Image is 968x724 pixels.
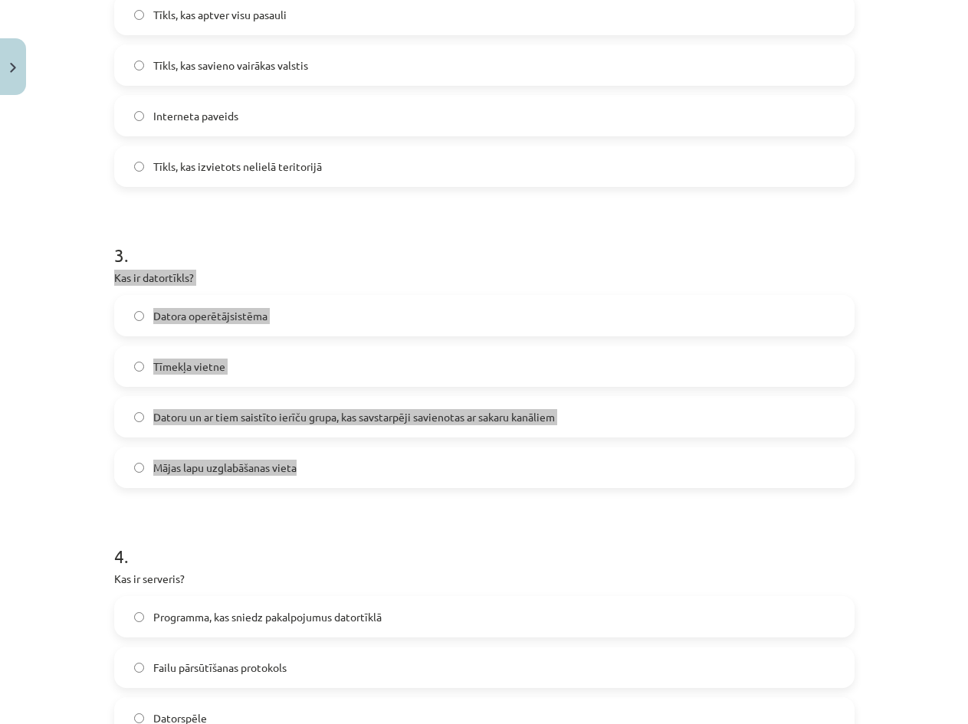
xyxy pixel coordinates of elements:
[114,519,855,566] h1: 4 .
[153,660,287,676] span: Failu pārsūtīšanas protokols
[153,460,297,476] span: Mājas lapu uzglabāšanas vieta
[153,159,322,175] span: Tīkls, kas izvietots nelielā teritorijā
[134,713,144,723] input: Datorspēle
[153,308,267,324] span: Datora operētājsistēma
[153,609,382,625] span: Programma, kas sniedz pakalpojumus datortīklā
[114,270,855,286] p: Kas ir datortīkls?
[134,10,144,20] input: Tīkls, kas aptver visu pasauli
[134,311,144,321] input: Datora operētājsistēma
[134,111,144,121] input: Interneta paveids
[153,7,287,23] span: Tīkls, kas aptver visu pasauli
[153,409,555,425] span: Datoru un ar tiem saistīto ierīču grupa, kas savstarpēji savienotas ar sakaru kanāliem
[153,57,308,74] span: Tīkls, kas savieno vairākas valstis
[153,359,225,375] span: Tīmekļa vietne
[134,412,144,422] input: Datoru un ar tiem saistīto ierīču grupa, kas savstarpēji savienotas ar sakaru kanāliem
[134,663,144,673] input: Failu pārsūtīšanas protokols
[114,218,855,265] h1: 3 .
[134,612,144,622] input: Programma, kas sniedz pakalpojumus datortīklā
[153,108,238,124] span: Interneta paveids
[134,362,144,372] input: Tīmekļa vietne
[10,63,16,73] img: icon-close-lesson-0947bae3869378f0d4975bcd49f059093ad1ed9edebbc8119c70593378902aed.svg
[134,61,144,70] input: Tīkls, kas savieno vairākas valstis
[134,162,144,172] input: Tīkls, kas izvietots nelielā teritorijā
[134,463,144,473] input: Mājas lapu uzglabāšanas vieta
[114,571,855,587] p: Kas ir serveris?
